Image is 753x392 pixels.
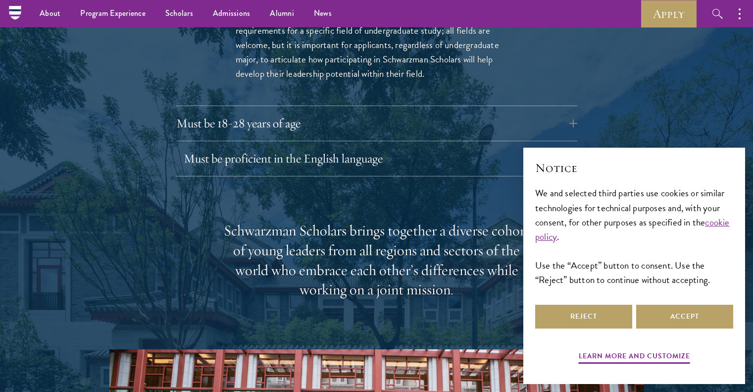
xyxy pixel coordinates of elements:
[535,160,733,176] h2: Notice
[535,305,632,329] button: Reject
[184,147,585,170] button: Must be proficient in the English language
[535,186,733,286] div: We and selected third parties use cookies or similar technologies for technical purposes and, wit...
[636,305,733,329] button: Accept
[223,221,530,300] div: Schwarzman Scholars brings together a diverse cohort of young leaders from all regions and sector...
[579,350,690,365] button: Learn more and customize
[176,112,577,135] button: Must be 18-28 years of age
[535,215,730,244] a: cookie policy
